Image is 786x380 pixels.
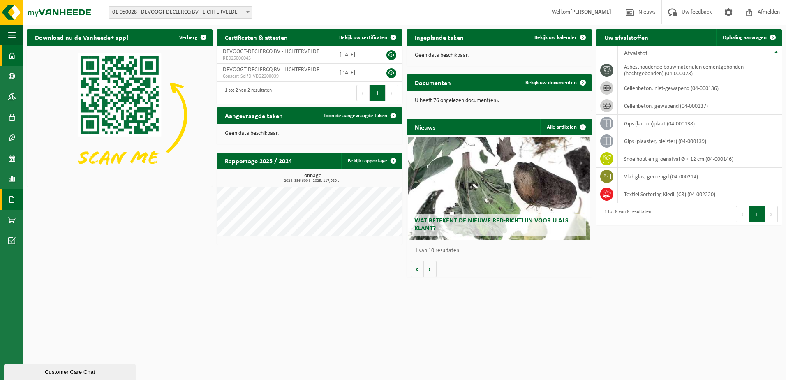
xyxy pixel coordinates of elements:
span: Wat betekent de nieuwe RED-richtlijn voor u als klant? [414,218,569,232]
a: Bekijk uw documenten [519,74,591,91]
span: DEVOOGT-DECLERCQ BV - LICHTERVELDE [223,49,319,55]
h2: Uw afvalstoffen [596,29,657,45]
span: Verberg [179,35,197,40]
button: Verberg [173,29,212,46]
h2: Nieuws [407,119,444,135]
td: gips (karton)plaat (04-000138) [618,115,782,132]
h3: Tonnage [221,173,402,183]
div: 1 tot 8 van 8 resultaten [600,205,651,223]
button: 1 [749,206,765,222]
span: 01-050028 - DEVOOGT-DECLERCQ BV - LICHTERVELDE [109,6,252,19]
a: Wat betekent de nieuwe RED-richtlijn voor u als klant? [408,137,590,240]
span: Ophaling aanvragen [723,35,767,40]
span: Bekijk uw certificaten [339,35,387,40]
button: 1 [370,85,386,101]
div: 1 tot 2 van 2 resultaten [221,84,272,102]
h2: Documenten [407,74,459,90]
a: Bekijk rapportage [341,153,402,169]
td: cellenbeton, gewapend (04-000137) [618,97,782,115]
p: U heeft 76 ongelezen document(en). [415,98,584,104]
button: Vorige [411,261,424,277]
p: Geen data beschikbaar. [415,53,584,58]
h2: Certificaten & attesten [217,29,296,45]
span: DEVOOGT-DECLERCQ BV - LICHTERVELDE [223,67,319,73]
a: Bekijk uw certificaten [333,29,402,46]
td: [DATE] [333,46,376,64]
button: Previous [736,206,749,222]
span: Toon de aangevraagde taken [324,113,387,118]
a: Bekijk uw kalender [528,29,591,46]
td: gips (plaaster, pleister) (04-000139) [618,132,782,150]
td: vlak glas, gemengd (04-000214) [618,168,782,185]
button: Previous [356,85,370,101]
span: Consent-SelfD-VEG2200039 [223,73,327,80]
td: Textiel Sortering Kledij (CR) (04-002220) [618,185,782,203]
td: snoeihout en groenafval Ø < 12 cm (04-000146) [618,150,782,168]
span: Bekijk uw kalender [534,35,577,40]
iframe: chat widget [4,362,137,380]
p: 1 van 10 resultaten [415,248,588,254]
h2: Aangevraagde taken [217,107,291,123]
h2: Ingeplande taken [407,29,472,45]
a: Toon de aangevraagde taken [317,107,402,124]
button: Next [765,206,778,222]
a: Ophaling aanvragen [716,29,781,46]
span: 01-050028 - DEVOOGT-DECLERCQ BV - LICHTERVELDE [109,7,252,18]
td: asbesthoudende bouwmaterialen cementgebonden (hechtgebonden) (04-000023) [618,61,782,79]
span: RED25006045 [223,55,327,62]
img: Download de VHEPlus App [27,46,213,185]
strong: [PERSON_NAME] [570,9,611,15]
p: Geen data beschikbaar. [225,131,394,137]
td: [DATE] [333,64,376,82]
h2: Rapportage 2025 / 2024 [217,153,300,169]
td: cellenbeton, niet-gewapend (04-000136) [618,79,782,97]
span: Afvalstof [624,50,647,57]
span: 2024: 356,600 t - 2025: 117,980 t [221,179,402,183]
a: Alle artikelen [540,119,591,135]
span: Bekijk uw documenten [525,80,577,86]
button: Next [386,85,398,101]
h2: Download nu de Vanheede+ app! [27,29,136,45]
button: Volgende [424,261,437,277]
